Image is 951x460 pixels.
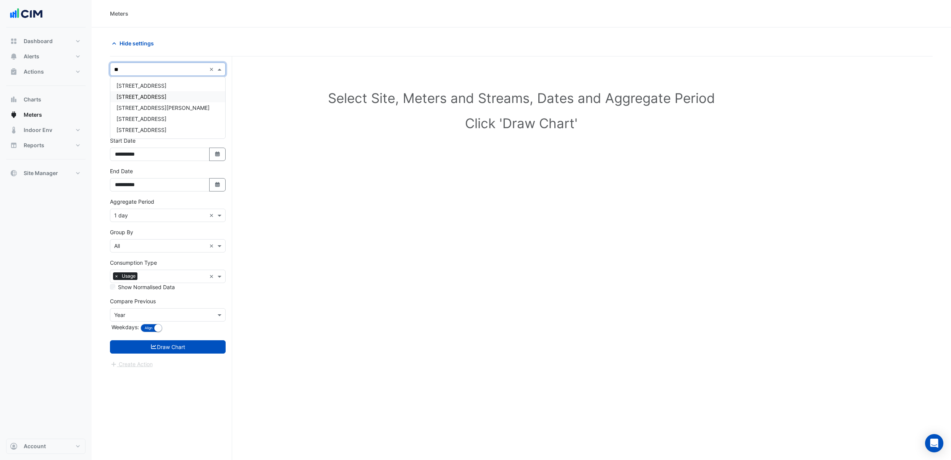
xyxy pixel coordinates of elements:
[110,360,153,367] app-escalated-ticket-create-button: Please draw the charts first
[6,92,86,107] button: Charts
[24,111,42,119] span: Meters
[6,138,86,153] button: Reports
[119,39,154,47] span: Hide settings
[116,105,210,111] span: [STREET_ADDRESS][PERSON_NAME]
[10,111,18,119] app-icon: Meters
[209,242,216,250] span: Clear
[122,90,920,106] h1: Select Site, Meters and Streams, Dates and Aggregate Period
[6,439,86,454] button: Account
[24,126,52,134] span: Indoor Env
[10,169,18,177] app-icon: Site Manager
[118,283,175,291] label: Show Normalised Data
[113,272,120,280] span: ×
[6,122,86,138] button: Indoor Env
[24,37,53,45] span: Dashboard
[24,96,41,103] span: Charts
[925,434,943,452] div: Open Intercom Messenger
[6,166,86,181] button: Site Manager
[214,182,221,188] fa-icon: Select Date
[116,93,166,100] span: [STREET_ADDRESS]
[110,167,133,175] label: End Date
[122,115,920,131] h1: Click 'Draw Chart'
[6,107,86,122] button: Meters
[10,96,18,103] app-icon: Charts
[24,142,44,149] span: Reports
[110,323,139,331] label: Weekdays:
[110,228,133,236] label: Group By
[110,297,156,305] label: Compare Previous
[116,127,166,133] span: [STREET_ADDRESS]
[24,68,44,76] span: Actions
[116,116,166,122] span: [STREET_ADDRESS]
[10,126,18,134] app-icon: Indoor Env
[209,272,216,280] span: Clear
[10,53,18,60] app-icon: Alerts
[214,151,221,158] fa-icon: Select Date
[10,37,18,45] app-icon: Dashboard
[110,198,154,206] label: Aggregate Period
[9,6,44,21] img: Company Logo
[24,169,58,177] span: Site Manager
[110,77,225,138] div: Options List
[110,259,157,267] label: Consumption Type
[10,142,18,149] app-icon: Reports
[209,211,216,219] span: Clear
[120,272,137,280] span: Usage
[24,53,39,60] span: Alerts
[116,82,166,89] span: [STREET_ADDRESS]
[110,10,128,18] div: Meters
[110,137,136,145] label: Start Date
[110,37,159,50] button: Hide settings
[10,68,18,76] app-icon: Actions
[6,64,86,79] button: Actions
[6,34,86,49] button: Dashboard
[24,442,46,450] span: Account
[209,65,216,73] span: Clear
[110,340,226,354] button: Draw Chart
[6,49,86,64] button: Alerts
